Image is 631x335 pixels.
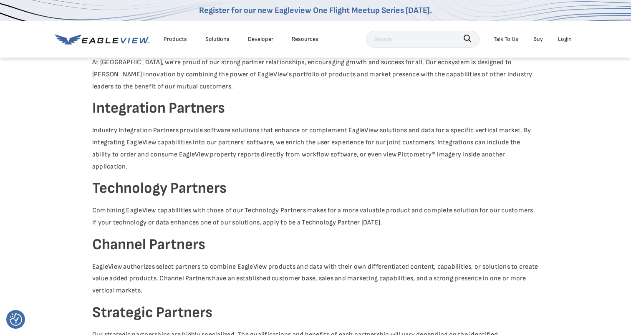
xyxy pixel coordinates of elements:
div: Login [558,34,572,44]
div: Products [164,34,187,44]
div: Talk To Us [494,34,518,44]
p: Combining EagleView capabilities with those of our Technology Partners makes for a more valuable ... [92,205,539,229]
h4: Technology Partners [92,179,539,199]
div: Resources [292,34,318,44]
button: Consent Preferences [10,313,22,326]
h4: Integration Partners [92,99,539,118]
h4: Channel Partners [92,235,539,255]
p: Industry Integration Partners provide software solutions that enhance or complement EagleView sol... [92,125,539,173]
p: At [GEOGRAPHIC_DATA], we’re proud of our strong partner relationships, encouraging growth and suc... [92,57,539,93]
p: EagleView authorizes select partners to combine EagleView products and data with their own differ... [92,261,539,297]
img: Revisit consent button [10,313,22,326]
a: Register for our new Eagleview One Flight Meetup Series [DATE]. [199,5,432,15]
input: Search [366,31,480,48]
div: Solutions [205,34,230,44]
a: Developer [248,34,273,44]
a: Buy [533,34,543,44]
h4: Strategic Partners [92,303,539,323]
